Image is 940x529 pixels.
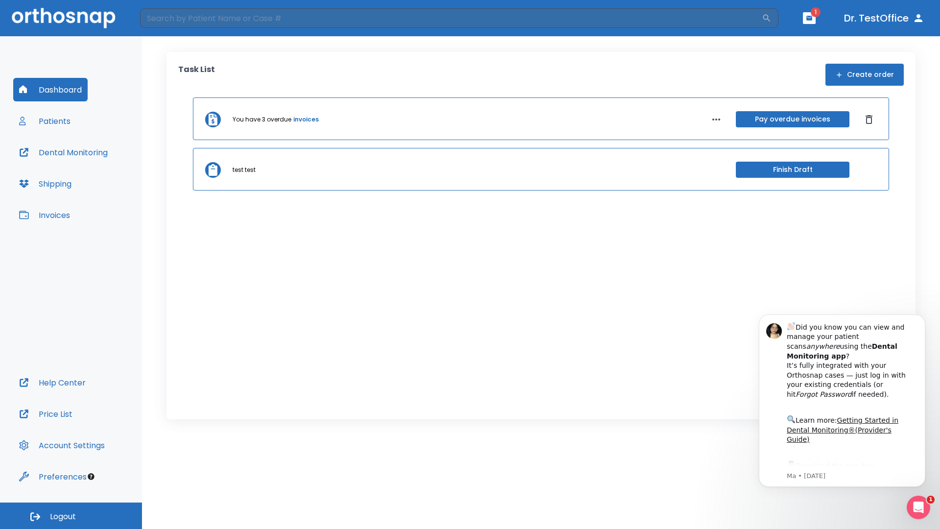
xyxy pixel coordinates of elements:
[861,112,877,127] button: Dismiss
[13,141,114,164] button: Dental Monitoring
[736,162,849,178] button: Finish Draft
[13,78,88,101] button: Dashboard
[12,8,116,28] img: Orthosnap
[166,21,174,29] button: Dismiss notification
[13,172,77,195] button: Shipping
[140,8,762,28] input: Search by Patient Name or Case #
[927,496,935,504] span: 1
[907,496,930,519] iframe: Intercom live chat
[825,64,904,86] button: Create order
[13,109,76,133] button: Patients
[233,166,256,174] p: test test
[43,160,166,210] div: Download the app: | ​ Let us know if you need help getting started!
[43,172,166,181] p: Message from Ma, sent 3w ago
[13,433,111,457] button: Account Settings
[13,402,78,426] button: Price List
[233,115,291,124] p: You have 3 overdue
[13,465,93,488] button: Preferences
[50,511,76,522] span: Logout
[43,162,130,180] a: App Store
[13,371,92,394] button: Help Center
[744,300,940,503] iframe: Intercom notifications message
[811,7,821,17] span: 1
[293,115,319,124] a: invoices
[178,64,215,86] p: Task List
[87,472,95,481] div: Tooltip anchor
[736,111,849,127] button: Pay overdue invoices
[13,203,76,227] button: Invoices
[840,9,928,27] button: Dr. TestOffice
